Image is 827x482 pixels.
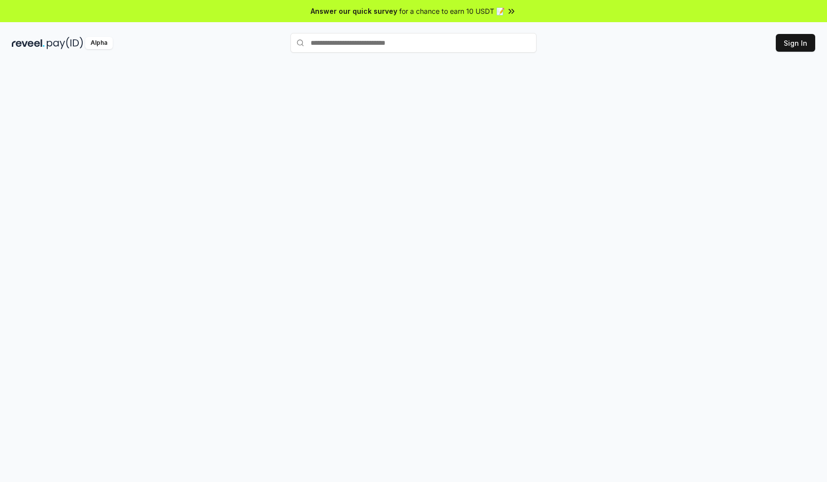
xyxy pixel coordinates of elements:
[12,37,45,49] img: reveel_dark
[85,37,113,49] div: Alpha
[399,6,505,16] span: for a chance to earn 10 USDT 📝
[776,34,815,52] button: Sign In
[47,37,83,49] img: pay_id
[311,6,397,16] span: Answer our quick survey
